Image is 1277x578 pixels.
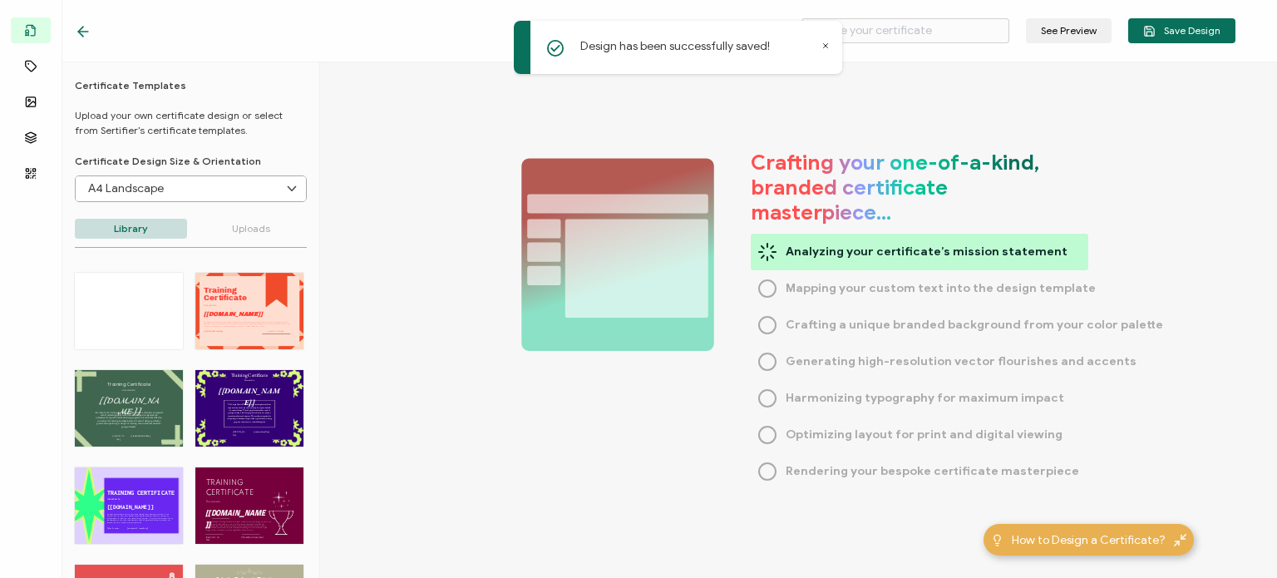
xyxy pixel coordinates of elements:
p: Uploads [195,219,308,239]
p: Library [75,219,187,239]
span: Crafting a unique branded background from your color palette [786,313,1163,338]
span: Mapping your custom text into the design template [786,276,1096,301]
span: Save Design [1143,25,1220,37]
span: How to Design a Certificate? [1012,531,1166,549]
span: Harmonizing typography for maximum impact [786,386,1064,411]
button: Save Design [1128,18,1235,43]
iframe: Chat Widget [1194,498,1277,578]
p: Upload your own certificate design or select from Sertifier’s certificate templates. [75,108,307,138]
h6: Certificate Templates [75,79,307,91]
img: minimize-icon.svg [1174,534,1186,546]
button: See Preview [1026,18,1112,43]
input: Name your certificate [801,18,1009,43]
p: Certificate Design Size & Orientation [75,155,307,167]
span: Rendering your bespoke certificate masterpiece [786,459,1079,484]
p: Design has been successfully saved! [580,37,770,55]
input: Select [76,176,306,201]
span: Analyzing your certificate’s mission statement [786,240,1067,264]
h1: Crafting your one-of-a-kind, branded certificate masterpiece… [751,151,1083,225]
span: Generating high-resolution vector flourishes and accents [786,349,1136,374]
span: Optimizing layout for print and digital viewing [786,422,1063,447]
